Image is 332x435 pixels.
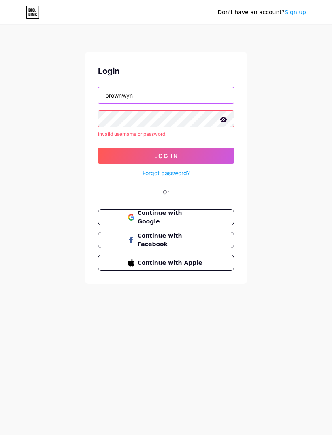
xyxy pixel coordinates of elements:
button: Log In [98,148,234,164]
button: Continue with Facebook [98,232,234,248]
button: Continue with Apple [98,255,234,271]
a: Sign up [285,9,306,15]
input: Username [98,87,234,103]
div: Or [163,188,169,196]
span: Continue with Apple [138,259,204,267]
a: Forgot password? [143,169,190,177]
div: Invalid username or password. [98,131,234,138]
div: Don't have an account? [217,8,306,17]
div: Login [98,65,234,77]
span: Continue with Facebook [138,231,204,249]
button: Continue with Google [98,209,234,225]
span: Continue with Google [138,209,204,226]
span: Log In [154,152,178,159]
